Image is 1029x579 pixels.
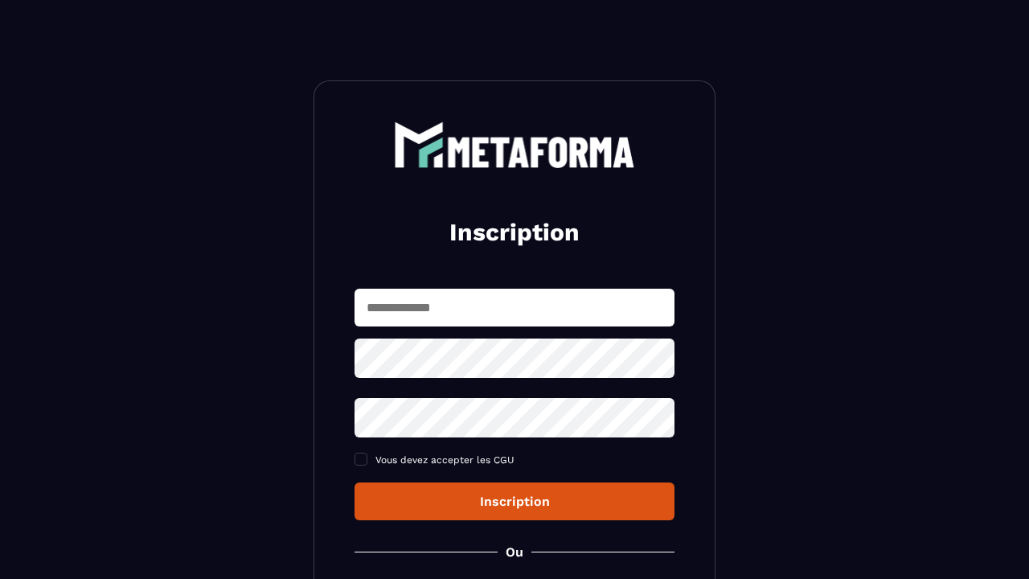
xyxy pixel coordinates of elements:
a: logo [355,121,674,168]
button: Inscription [355,482,674,520]
img: logo [394,121,635,168]
div: Inscription [367,494,662,509]
h2: Inscription [374,216,655,248]
span: Vous devez accepter les CGU [375,454,514,466]
p: Ou [506,544,523,560]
